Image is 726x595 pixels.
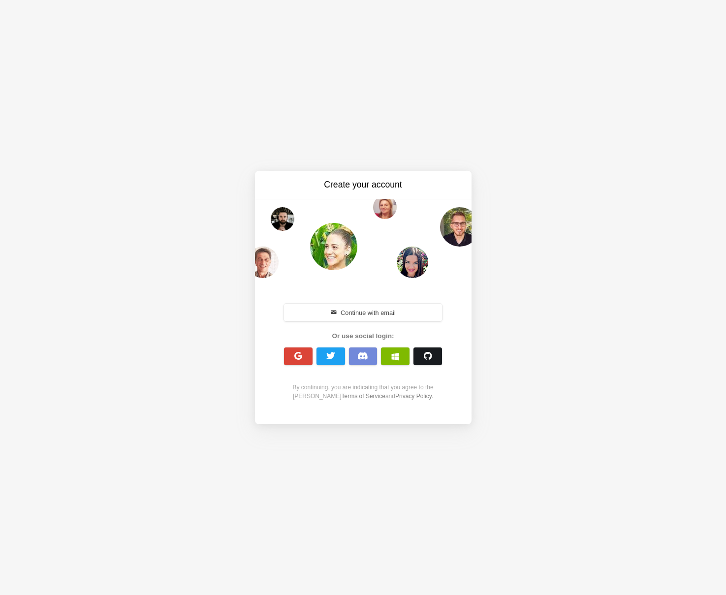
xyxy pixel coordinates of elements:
a: Privacy Policy [395,393,432,400]
div: By continuing, you are indicating that you agree to the [PERSON_NAME] and . [279,383,448,401]
a: Terms of Service [342,393,385,400]
h3: Create your account [281,179,446,191]
div: Or use social login: [279,331,448,341]
button: Continue with email [284,304,442,321]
